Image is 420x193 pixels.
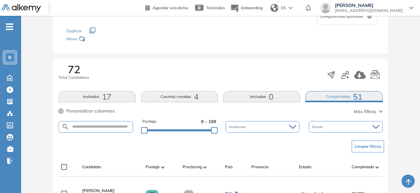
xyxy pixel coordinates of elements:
img: SEARCH_ALT [61,123,69,131]
span: Incidencias [229,124,247,129]
span: Más filtros [354,108,376,115]
img: Logo [1,4,41,13]
span: Total Candidatos [58,75,89,80]
span: Onboarding [241,5,262,10]
span: [PERSON_NAME] [82,188,115,193]
img: arrow [289,7,293,9]
a: Agendar una demo [145,3,188,11]
button: Completadas51 [305,91,382,102]
span: Puntaje [142,118,157,125]
span: 72 [68,64,80,75]
span: 0 - 100 [201,118,216,125]
span: Candidato [82,164,101,170]
img: [missing "en.ARROW_ALT" translation] [203,166,207,168]
button: Cuentas creadas4 [141,91,218,102]
div: Widget de chat [387,161,420,193]
div: Incidencias [226,121,299,133]
span: B [8,55,12,60]
span: Provincia [251,164,268,170]
div: Configuraciones opcionales [317,8,377,25]
span: Configuraciones opcionales [320,14,365,19]
span: [PERSON_NAME] [335,3,403,8]
span: Tutoriales [206,5,225,10]
button: Más filtros [354,108,383,115]
iframe: Chat Widget [387,161,420,193]
span: Estado [299,164,311,170]
span: Duplicar [66,28,82,33]
span: País [225,164,233,170]
img: [missing "en.ARROW_ALT" translation] [161,166,164,168]
button: Limpiar filtros [352,141,384,152]
span: Estado [312,124,324,129]
div: Mover [66,33,132,46]
span: Agendar una demo [153,5,188,10]
i: - [6,26,13,27]
img: [missing "en.ARROW_ALT" translation] [375,166,379,168]
button: Iniciadas0 [223,91,300,102]
span: [EMAIL_ADDRESS][DOMAIN_NAME] [335,8,403,13]
span: Completado [352,164,374,170]
span: ES [281,5,286,11]
button: Invitados17 [58,91,135,102]
button: Personalizar columnas [58,108,115,114]
img: world [270,4,278,12]
button: Onboarding [230,1,262,15]
span: Proctoring [183,164,202,170]
div: Estado [309,121,383,133]
span: Personalizar columnas [66,108,115,114]
span: Puntaje [146,164,160,170]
